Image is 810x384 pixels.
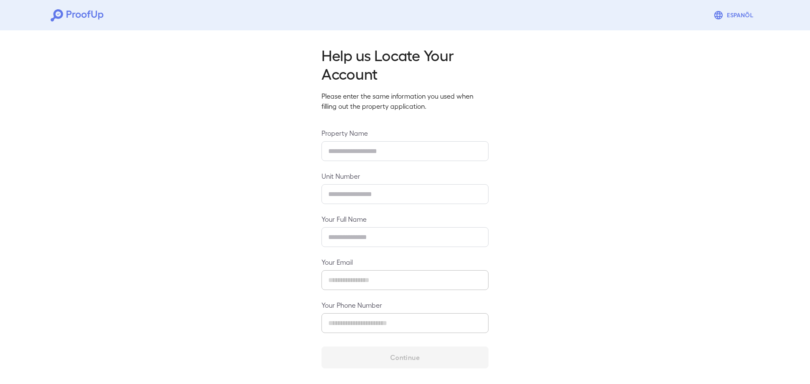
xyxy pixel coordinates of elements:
[321,128,489,138] label: Property Name
[321,91,489,111] p: Please enter the same information you used when filling out the property application.
[321,300,489,310] label: Your Phone Number
[321,46,489,83] h2: Help us Locate Your Account
[710,7,759,24] button: Espanõl
[321,214,489,224] label: Your Full Name
[321,257,489,267] label: Your Email
[321,171,489,181] label: Unit Number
